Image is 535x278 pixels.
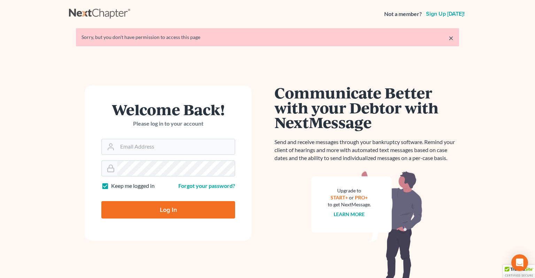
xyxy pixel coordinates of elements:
h1: Welcome Back! [101,102,235,117]
p: Send and receive messages through your bankruptcy software. Remind your client of hearings and mo... [274,138,459,162]
strong: Not a member? [384,10,422,18]
div: Sorry, but you don't have permission to access this page [82,34,453,41]
span: or [349,194,354,200]
div: Upgrade to [328,187,371,194]
a: Learn more [334,211,365,217]
a: PRO+ [355,194,368,200]
div: TrustedSite Certified [503,265,535,278]
p: Please log in to your account [101,120,235,128]
a: × [449,34,453,42]
div: to get NextMessage. [328,201,371,208]
a: Sign up [DATE]! [425,11,466,17]
input: Email Address [117,139,235,154]
h1: Communicate Better with your Debtor with NextMessage [274,85,459,130]
a: START+ [331,194,348,200]
input: Log In [101,201,235,219]
label: Keep me logged in [111,182,155,190]
a: Forgot your password? [178,182,235,189]
div: Open Intercom Messenger [511,254,528,271]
